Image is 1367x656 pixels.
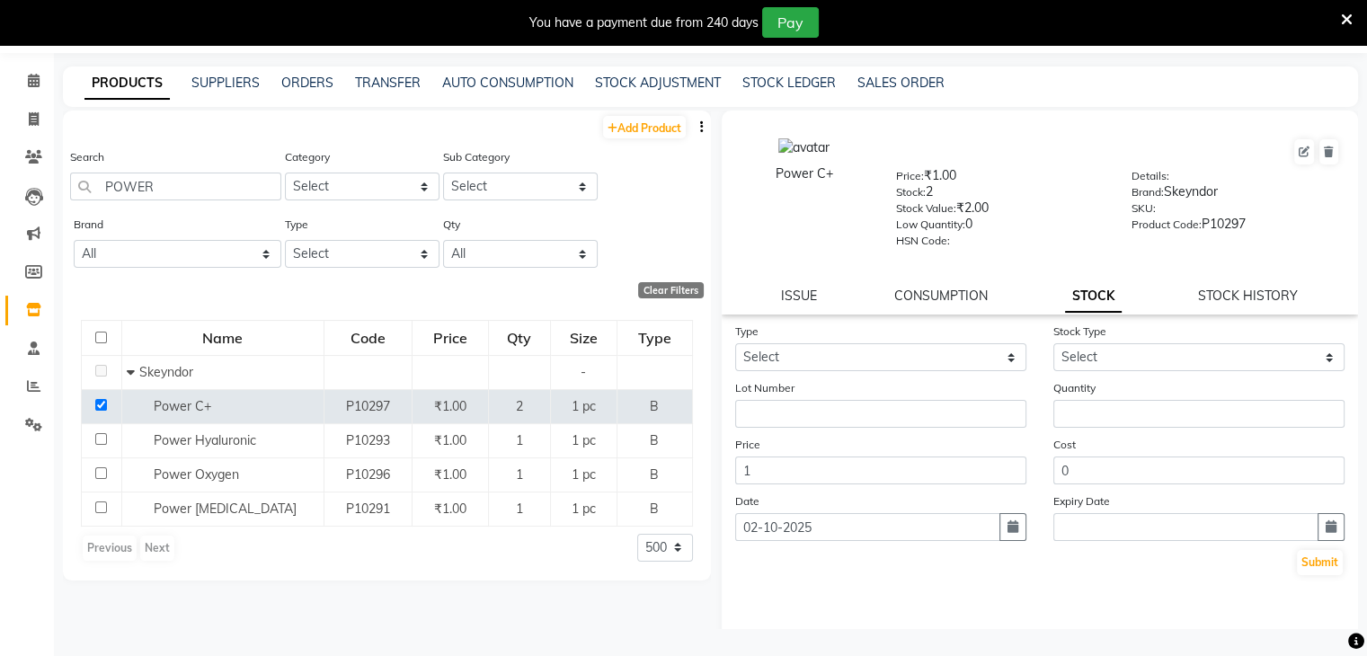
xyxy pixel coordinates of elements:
[572,466,596,483] span: 1 pc
[595,75,721,91] a: STOCK ADJUSTMENT
[516,398,523,414] span: 2
[896,182,1105,208] div: 2
[434,466,466,483] span: ₹1.00
[1132,217,1202,233] label: Product Code:
[154,466,239,483] span: Power Oxygen
[894,288,988,304] a: CONSUMPTION
[1132,182,1340,208] div: Skeyndor
[650,432,659,448] span: B
[896,199,1105,224] div: ₹2.00
[1053,380,1096,396] label: Quantity
[1198,288,1298,304] a: STOCK HISTORY
[355,75,421,91] a: TRANSFER
[123,322,323,354] div: Name
[346,466,390,483] span: P10296
[285,217,308,233] label: Type
[442,75,573,91] a: AUTO CONSUMPTION
[896,233,950,249] label: HSN Code:
[1053,324,1106,340] label: Stock Type
[603,116,686,138] a: Add Product
[778,138,830,157] img: avatar
[650,501,659,517] span: B
[896,217,965,233] label: Low Quantity:
[896,168,924,184] label: Price:
[581,364,586,380] span: -
[154,398,211,414] span: Power C+
[1132,215,1340,240] div: P10297
[434,501,466,517] span: ₹1.00
[516,432,523,448] span: 1
[1053,437,1076,453] label: Cost
[434,398,466,414] span: ₹1.00
[572,398,596,414] span: 1 pc
[857,75,945,91] a: SALES ORDER
[346,398,390,414] span: P10297
[325,322,411,354] div: Code
[154,501,297,517] span: Power [MEDICAL_DATA]
[1065,280,1122,313] a: STOCK
[70,173,281,200] input: Search by product name or code
[735,493,759,510] label: Date
[127,364,139,380] span: Collapse Row
[552,322,617,354] div: Size
[154,432,256,448] span: Power Hyaluronic
[443,217,460,233] label: Qty
[516,466,523,483] span: 1
[572,432,596,448] span: 1 pc
[781,288,817,304] a: ISSUE
[74,217,103,233] label: Brand
[896,200,956,217] label: Stock Value:
[1297,550,1343,575] button: Submit
[650,398,659,414] span: B
[762,7,819,38] button: Pay
[618,322,690,354] div: Type
[434,432,466,448] span: ₹1.00
[1132,200,1156,217] label: SKU:
[896,166,1105,191] div: ₹1.00
[740,164,870,183] div: Power C+
[285,149,330,165] label: Category
[1053,493,1110,510] label: Expiry Date
[572,501,596,517] span: 1 pc
[1132,184,1164,200] label: Brand:
[281,75,333,91] a: ORDERS
[139,364,193,380] span: Skeyndor
[735,324,759,340] label: Type
[650,466,659,483] span: B
[638,282,704,298] div: Clear Filters
[896,184,926,200] label: Stock:
[346,501,390,517] span: P10291
[516,501,523,517] span: 1
[490,322,549,354] div: Qty
[742,75,836,91] a: STOCK LEDGER
[1132,168,1169,184] label: Details:
[735,437,760,453] label: Price
[443,149,510,165] label: Sub Category
[84,67,170,100] a: PRODUCTS
[896,215,1105,240] div: 0
[413,322,487,354] div: Price
[70,149,104,165] label: Search
[346,432,390,448] span: P10293
[191,75,260,91] a: SUPPLIERS
[735,380,794,396] label: Lot Number
[529,13,759,32] div: You have a payment due from 240 days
